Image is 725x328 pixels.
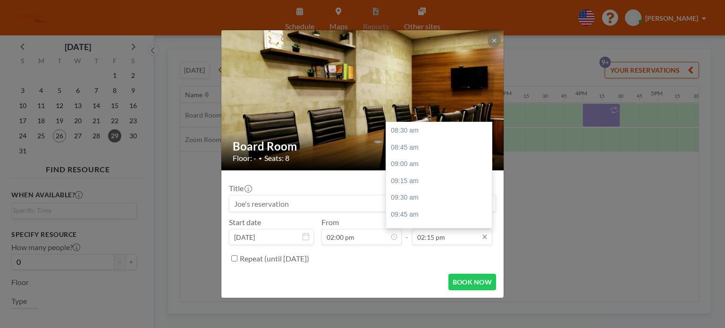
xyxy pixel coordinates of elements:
[259,155,262,162] span: •
[386,139,497,156] div: 08:45 am
[386,223,497,240] div: 10:00 am
[229,184,251,193] label: Title
[240,254,309,263] label: Repeat (until [DATE])
[264,153,289,163] span: Seats: 8
[229,195,496,211] input: Joe's reservation
[221,6,505,195] img: 537.jpg
[233,153,256,163] span: Floor: -
[405,221,408,242] span: -
[386,206,497,223] div: 09:45 am
[386,189,497,206] div: 09:30 am
[321,218,339,227] label: From
[448,274,496,290] button: BOOK NOW
[386,122,497,139] div: 08:30 am
[233,139,493,153] h2: Board Room
[386,173,497,190] div: 09:15 am
[386,156,497,173] div: 09:00 am
[229,218,261,227] label: Start date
